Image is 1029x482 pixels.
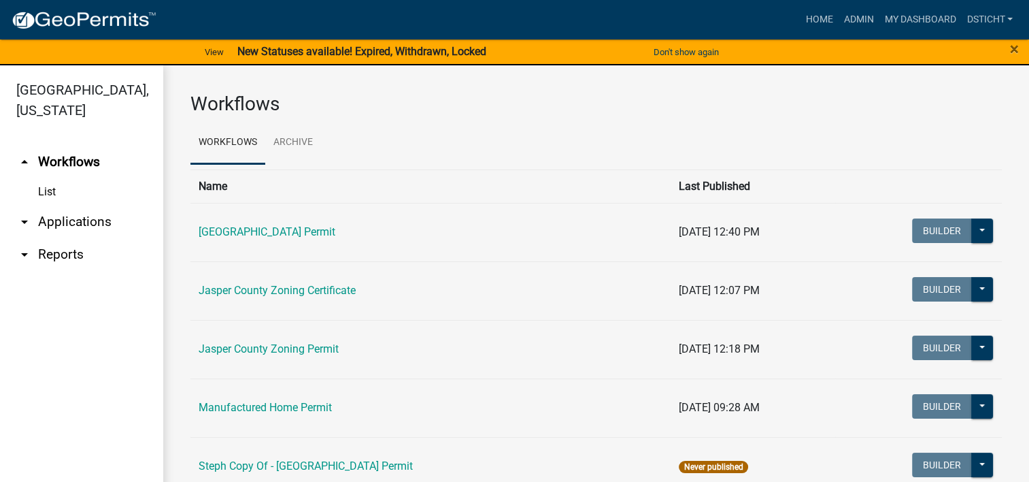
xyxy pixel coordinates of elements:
button: Builder [912,277,972,302]
a: Archive [265,121,321,165]
a: Steph Copy Of - [GEOGRAPHIC_DATA] Permit [199,460,413,472]
a: View [199,41,229,63]
button: Close [1010,41,1019,57]
button: Builder [912,394,972,419]
button: Builder [912,336,972,360]
th: Name [190,170,671,203]
a: Jasper County Zoning Certificate [199,284,356,297]
span: [DATE] 12:07 PM [679,284,760,297]
th: Last Published [671,170,835,203]
span: [DATE] 12:18 PM [679,342,760,355]
a: Manufactured Home Permit [199,401,332,414]
a: Workflows [190,121,265,165]
a: My Dashboard [879,7,961,33]
i: arrow_drop_down [16,246,33,263]
i: arrow_drop_up [16,154,33,170]
strong: New Statuses available! Expired, Withdrawn, Locked [237,45,486,58]
span: [DATE] 09:28 AM [679,401,760,414]
button: Builder [912,453,972,477]
span: Never published [679,461,747,473]
span: × [1010,39,1019,59]
button: Builder [912,219,972,243]
button: Don't show again [648,41,724,63]
h3: Workflows [190,93,1002,116]
a: Admin [838,7,879,33]
i: arrow_drop_down [16,214,33,230]
a: Dsticht [961,7,1018,33]
a: Home [800,7,838,33]
a: [GEOGRAPHIC_DATA] Permit [199,225,335,238]
a: Jasper County Zoning Permit [199,342,339,355]
span: [DATE] 12:40 PM [679,225,760,238]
